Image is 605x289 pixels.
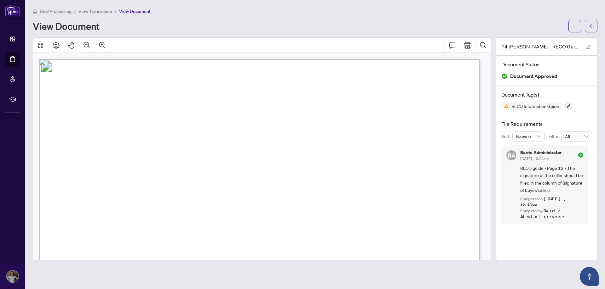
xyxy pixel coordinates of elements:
img: Profile Icon [7,270,19,282]
span: BA [508,151,516,160]
h1: View Document [33,21,100,31]
h4: Document Status [501,61,592,68]
span: [DATE], 10:24am [520,156,549,161]
span: Newest [516,132,541,141]
h5: Barrie Administrator [520,150,562,155]
div: Completed by [520,208,583,220]
img: Status Icon [501,102,509,110]
span: View Document [119,8,151,14]
span: 74 [PERSON_NAME] - RECO Guide.pdf [501,43,580,50]
h4: Document Tag(s) [501,91,592,98]
span: check-circle [578,153,583,158]
button: Open asap [580,267,599,286]
span: RECO Information Guide [509,104,562,108]
img: Document Status [501,73,508,79]
li: / [74,8,76,15]
p: Filter: [549,133,561,140]
span: Barrie Administrator [520,208,565,220]
span: All [565,132,588,141]
span: edit [586,45,591,49]
span: ellipsis [573,24,577,28]
span: RECO guide - Page 12 - The signature of the seller should be filled in the column of (signature o... [520,164,583,194]
div: Completed on [520,196,583,208]
span: arrow-left [589,24,593,28]
img: logo [5,5,20,16]
span: View Transaction [78,8,112,14]
span: home [33,9,37,14]
h4: File Requirements [501,120,592,128]
p: Sort: [501,133,512,140]
span: [DATE], 12:13pm [520,196,568,208]
span: Document Approved [510,72,557,81]
li: / [115,8,117,15]
span: Deal Processing [40,8,72,14]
